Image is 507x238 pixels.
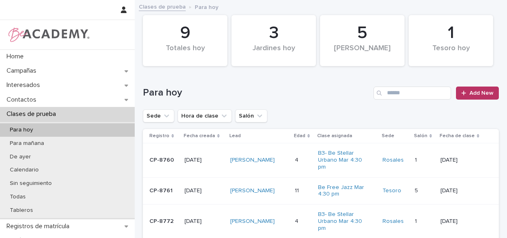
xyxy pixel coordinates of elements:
a: B3- Be Stellar Urbano Mar 4:30 pm [318,211,369,231]
div: 5 [334,23,391,43]
p: 5 [415,186,420,194]
p: Lead [229,131,241,140]
p: Salón [414,131,427,140]
p: Registros de matrícula [3,222,76,230]
p: Contactos [3,96,43,104]
p: Edad [294,131,305,140]
a: Tesoro [382,187,401,194]
p: [DATE] [185,218,224,225]
p: Interesados [3,81,47,89]
p: Para hoy [3,127,40,133]
div: Totales hoy [157,44,213,61]
p: [DATE] [440,218,486,225]
p: 4 [295,155,300,164]
div: Tesoro hoy [422,44,479,61]
p: Fecha de clase [440,131,475,140]
p: [DATE] [185,187,224,194]
p: Para hoy [195,2,218,11]
p: 4 [295,216,300,225]
p: [DATE] [185,157,224,164]
a: [PERSON_NAME] [230,218,275,225]
p: Clases de prueba [3,110,62,118]
p: Tableros [3,207,40,214]
p: 1 [415,155,418,164]
p: 1 [415,216,418,225]
img: WPrjXfSUmiLcdUfaYY4Q [7,27,90,43]
a: Be Free Jazz Mar 4:30 pm [318,184,369,198]
p: [DATE] [440,157,486,164]
p: CP-8772 [149,218,178,225]
p: Fecha creada [184,131,215,140]
tr: CP-8760[DATE][PERSON_NAME] 44 B3- Be Stellar Urbano Mar 4:30 pm Rosales 11 [DATE] [143,143,499,177]
p: [DATE] [440,187,486,194]
button: Salón [235,109,267,122]
button: Hora de clase [178,109,232,122]
p: Sin seguimiento [3,180,58,187]
p: 11 [295,186,300,194]
tr: CP-8761[DATE][PERSON_NAME] 1111 Be Free Jazz Mar 4:30 pm Tesoro 55 [DATE] [143,177,499,205]
p: Sede [382,131,394,140]
div: 3 [245,23,302,43]
a: [PERSON_NAME] [230,187,275,194]
span: Add New [469,90,494,96]
a: [PERSON_NAME] [230,157,275,164]
div: 9 [157,23,213,43]
p: Registro [149,131,169,140]
h1: Para hoy [143,87,370,99]
a: Rosales [382,218,404,225]
button: Sede [143,109,174,122]
p: Para mañana [3,140,51,147]
a: Clases de prueba [139,2,186,11]
p: CP-8760 [149,157,178,164]
p: Campañas [3,67,43,75]
p: De ayer [3,153,38,160]
div: Jardines hoy [245,44,302,61]
p: Clase asignada [317,131,352,140]
p: CP-8761 [149,187,178,194]
div: 1 [422,23,479,43]
div: [PERSON_NAME] [334,44,391,61]
p: Todas [3,194,32,200]
a: Rosales [382,157,404,164]
p: Calendario [3,167,45,173]
a: B3- Be Stellar Urbano Mar 4:30 pm [318,150,369,170]
p: Home [3,53,30,60]
input: Search [374,87,451,100]
a: Add New [456,87,499,100]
